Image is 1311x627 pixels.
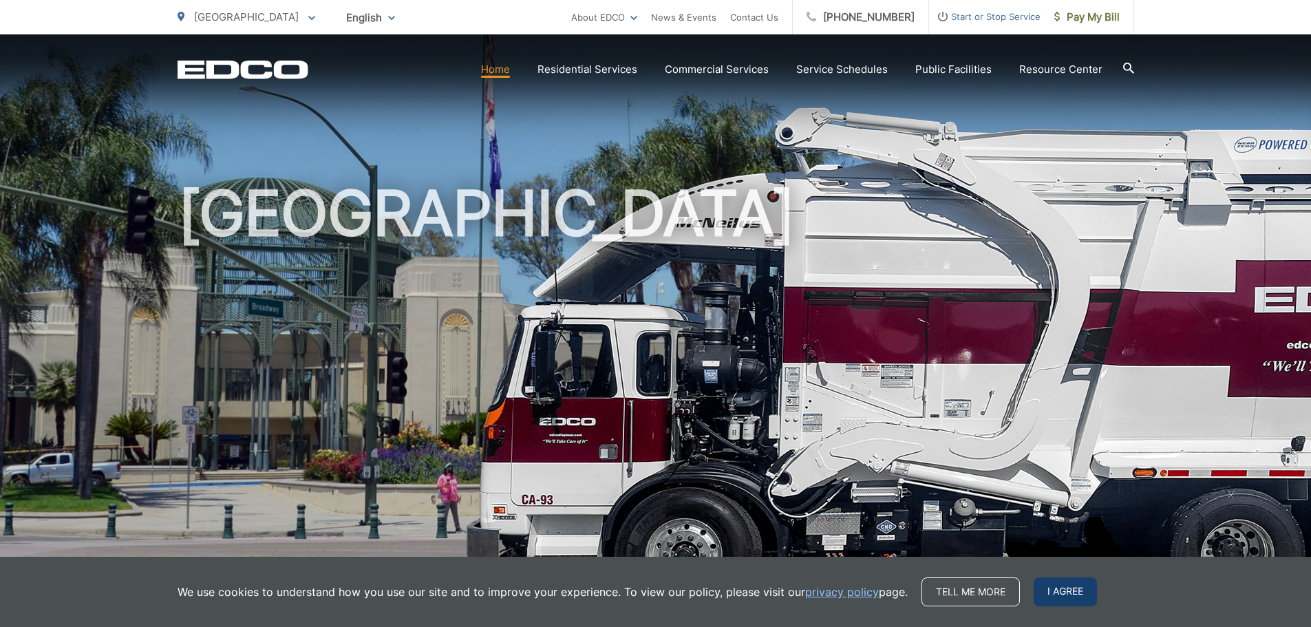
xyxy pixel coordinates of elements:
[665,61,769,78] a: Commercial Services
[1054,9,1120,25] span: Pay My Bill
[796,61,888,78] a: Service Schedules
[178,60,308,79] a: EDCD logo. Return to the homepage.
[1034,577,1097,606] span: I agree
[805,584,879,600] a: privacy policy
[178,179,1134,615] h1: [GEOGRAPHIC_DATA]
[921,577,1020,606] a: Tell me more
[915,61,992,78] a: Public Facilities
[730,9,778,25] a: Contact Us
[481,61,510,78] a: Home
[1019,61,1102,78] a: Resource Center
[537,61,637,78] a: Residential Services
[571,9,637,25] a: About EDCO
[178,584,908,600] p: We use cookies to understand how you use our site and to improve your experience. To view our pol...
[336,6,405,30] span: English
[194,10,299,23] span: [GEOGRAPHIC_DATA]
[651,9,716,25] a: News & Events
